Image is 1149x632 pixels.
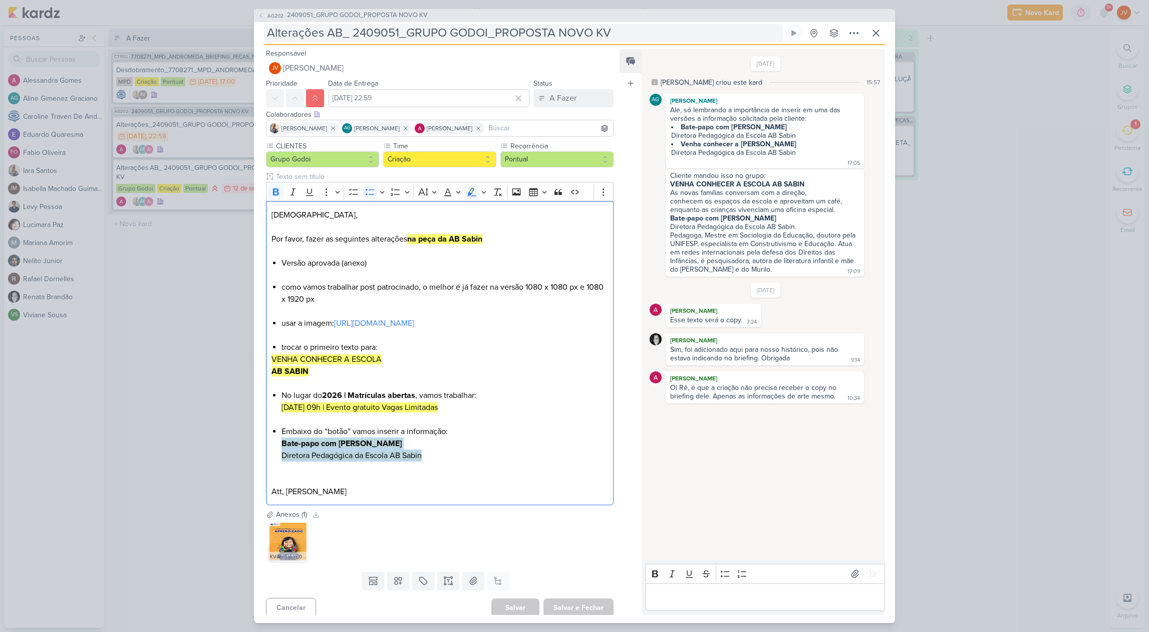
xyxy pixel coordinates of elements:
[281,341,608,353] li: trocar o primeiro texto para:
[670,180,804,188] strong: VENHA CONHECER A ESCOLA AB SABIN
[354,124,400,133] span: [PERSON_NAME]
[867,78,880,87] div: 15:57
[747,318,757,326] div: 7:24
[670,180,859,214] div: As novas famílias conversam com a direção, conhecem os espaços da escola e aproveitam um café, en...
[661,77,762,88] div: [PERSON_NAME] criou este kard
[847,268,860,276] div: 17:09
[281,257,608,269] li: Versão aprovada (anexo)
[650,304,662,316] img: Alessandra Gomes
[668,335,862,345] div: [PERSON_NAME]
[392,141,496,151] label: Time
[264,24,783,42] input: Kard Sem Título
[328,89,529,107] input: Select a date
[847,159,860,167] div: 17:05
[427,124,472,133] span: [PERSON_NAME]
[266,49,306,58] label: Responsável
[383,151,496,167] button: Criação
[266,79,298,88] label: Prioridade
[271,486,608,498] p: Att, [PERSON_NAME]
[275,141,379,151] label: CLIENTES
[670,106,859,123] div: Ale, só lembrando a importância de inserir em uma das versões a informação solicitada pela cliente:
[271,354,382,364] mark: VENHA CONHECER A ESCOLA
[266,598,316,617] button: Cancelar
[668,306,759,316] div: [PERSON_NAME]
[668,96,862,106] div: [PERSON_NAME]
[509,141,614,151] label: Recorrência
[276,509,307,520] div: Anexos (1)
[266,182,614,201] div: Editor toolbar
[342,123,352,133] div: Aline Gimenez Graciano
[271,209,608,221] p: [DEMOGRAPHIC_DATA],
[266,59,614,77] button: JV [PERSON_NAME]
[670,383,838,400] div: Oi Rê, é que a criação não precisa receber o copy no briefing dele. Apenas as informações de arte...
[268,522,308,562] img: GswM4VmKkdfdEUaEWN3ylGNYzpSxvjvPvaGJetKg.jpg
[650,333,662,345] img: Renata Brandão
[274,171,614,182] input: Texto sem título
[266,109,614,120] div: Colaboradores
[266,151,379,167] button: Grupo Godoi
[407,234,482,244] strong: na peça da AB Sabin
[281,451,422,461] mark: Diretora Pedagógica da Escola AB Sabin
[272,66,278,71] p: JV
[533,89,614,107] button: A Fazer
[671,140,859,157] li: Diretora Pedagógica da Escola AB Sabin
[322,390,415,400] strong: 2026 | Matrículas abertas
[671,123,859,140] li: Diretora Pedagógica da Escola AB Sabin
[281,281,608,317] li: como vamos trabalhar post patrocinado, o melhor é já fazer na versão 1080 x 1080 px e 1080 x 1920 px
[268,552,308,562] div: KV-Ab-Sabin_03 (2).jpg
[271,233,608,245] p: Por favor, fazer as seguintes alterações
[328,79,378,88] label: Data de Entrega
[281,124,327,133] span: [PERSON_NAME]
[415,123,425,133] img: Alessandra Gomes
[790,29,798,37] div: Ligar relógio
[281,426,608,462] li: Embaixo do “botão” vamos inserir a informação:
[670,171,859,180] div: Cliente mandou isso no grupo:
[486,122,611,134] input: Buscar
[670,316,742,324] div: Esse texto será o copy.
[269,62,281,74] div: Joney Viana
[334,318,414,328] a: [URL][DOMAIN_NAME]
[281,317,608,341] li: usar a imagem:
[269,123,279,133] img: Iara Santos
[646,564,885,583] div: Editor toolbar
[281,389,608,413] li: No lugar do , vamos trabalhar:
[500,151,614,167] button: Pontual
[668,373,862,383] div: [PERSON_NAME]
[283,62,344,74] span: [PERSON_NAME]
[650,94,662,106] div: Aline Gimenez Graciano
[344,126,351,131] p: AG
[281,439,402,449] strong: Bate-papo com [PERSON_NAME]
[533,79,552,88] label: Status
[652,97,659,103] p: AG
[271,366,309,376] strong: AB SABIN
[847,394,860,402] div: 10:34
[670,214,776,223] strong: Bate-papo com [PERSON_NAME]
[851,356,860,364] div: 9:14
[266,201,614,505] div: Editor editing area: main
[681,140,796,148] strong: Venha conhecer a [PERSON_NAME]
[681,123,787,131] strong: Bate-papo com [PERSON_NAME]
[281,402,438,412] mark: [DATE] 09h | Evento gratuito Vagas Limitadas
[646,583,885,611] div: Editor editing area: main
[670,214,857,274] div: Diretora Pedagógica da Escola AB Sabin. Pedagoga, Mestre em Sociologia da Educação, doutora pela ...
[549,92,577,104] div: A Fazer
[670,345,840,362] div: Sim, foi adicionado aqui para nosso histórico, pois não estava indicando no briefing. Obrigada
[650,371,662,383] img: Alessandra Gomes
